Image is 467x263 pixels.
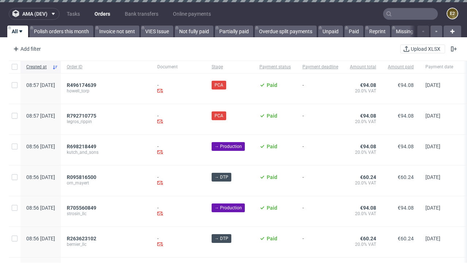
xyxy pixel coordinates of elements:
div: Add filter [10,43,42,55]
span: 20.0% VAT [350,88,376,94]
span: Paid [267,82,277,88]
span: 20.0% VAT [350,241,376,247]
div: - [157,113,200,126]
span: R263623102 [67,236,96,241]
span: 20.0% VAT [350,119,376,125]
span: €94.08 [360,144,376,149]
button: Upload XLSX [400,45,445,53]
a: Reprint [365,26,390,37]
a: Online payments [169,8,215,20]
a: Bank transfers [120,8,163,20]
span: [DATE] [425,236,440,241]
span: €94.08 [398,82,414,88]
span: Payment deadline [302,64,338,70]
span: 08:57 [DATE] [26,113,55,119]
span: €94.08 [360,82,376,88]
div: - [157,144,200,156]
span: ama (dev) [22,11,47,16]
span: R792710775 [67,113,96,119]
a: Missing invoice [391,26,435,37]
a: R263623102 [67,236,98,241]
a: Tasks [62,8,84,20]
span: PCA [215,113,223,119]
span: €60.24 [360,174,376,180]
span: - [302,174,338,187]
span: → Production [215,143,242,150]
span: 08:56 [DATE] [26,174,55,180]
span: Paid [267,144,277,149]
span: orn_mayert [67,180,146,186]
span: Amount total [350,64,376,70]
span: bernier_llc [67,241,146,247]
span: Paid [267,205,277,211]
div: - [157,82,200,95]
span: [DATE] [425,82,440,88]
span: howell_torp [67,88,146,94]
span: R095816500 [67,174,96,180]
span: €94.08 [360,205,376,211]
a: Unpaid [318,26,343,37]
span: - [302,205,338,218]
span: Paid [267,236,277,241]
span: - [302,113,338,126]
a: R698218449 [67,144,98,149]
span: R705560849 [67,205,96,211]
span: - [302,236,338,248]
a: Invoice not sent [95,26,139,37]
a: Polish orders this month [30,26,93,37]
span: Payment date [425,64,453,70]
span: → DTP [215,235,228,242]
span: [DATE] [425,113,440,119]
span: - [302,144,338,156]
span: €94.08 [398,205,414,211]
span: €60.24 [398,236,414,241]
span: Document [157,64,200,70]
span: Upload XLSX [409,46,442,52]
span: Created at [26,64,49,70]
span: → DTP [215,174,228,180]
a: R496174639 [67,82,98,88]
a: All [7,26,28,37]
span: €94.08 [398,113,414,119]
span: PCA [215,82,223,88]
span: 20.0% VAT [350,149,376,155]
span: 08:57 [DATE] [26,82,55,88]
span: Payment status [259,64,291,70]
div: - [157,174,200,187]
a: Paid [344,26,363,37]
span: 08:56 [DATE] [26,205,55,211]
span: [DATE] [425,205,440,211]
a: R095816500 [67,174,98,180]
span: legros_rippin [67,119,146,125]
span: Amount paid [388,64,414,70]
div: - [157,236,200,248]
figcaption: e2 [447,8,458,19]
span: kutch_and_sons [67,149,146,155]
span: Paid [267,174,277,180]
a: Orders [90,8,115,20]
button: ama (dev) [9,8,59,20]
a: Not fully paid [175,26,213,37]
span: €94.08 [398,144,414,149]
a: R792710775 [67,113,98,119]
span: €60.24 [360,236,376,241]
span: 08:56 [DATE] [26,144,55,149]
span: [DATE] [425,144,440,149]
span: strosin_llc [67,211,146,217]
span: 20.0% VAT [350,180,376,186]
a: Overdue split payments [255,26,317,37]
a: R705560849 [67,205,98,211]
span: €60.24 [398,174,414,180]
a: VIES Issue [141,26,173,37]
span: Paid [267,113,277,119]
span: Stage [212,64,248,70]
span: 20.0% VAT [350,211,376,217]
span: Order ID [67,64,146,70]
span: €94.08 [360,113,376,119]
span: R698218449 [67,144,96,149]
span: - [302,82,338,95]
span: [DATE] [425,174,440,180]
span: R496174639 [67,82,96,88]
span: → Production [215,205,242,211]
div: - [157,205,200,218]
